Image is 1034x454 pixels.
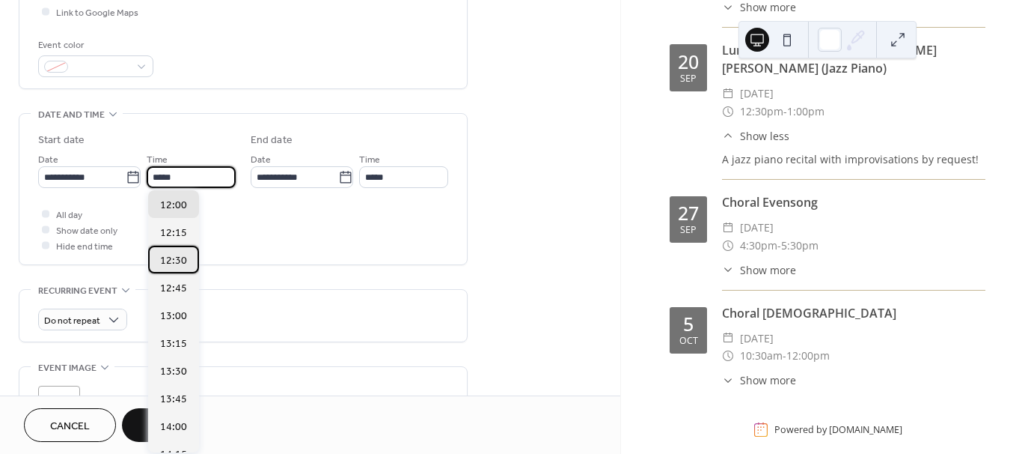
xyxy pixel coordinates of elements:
[786,347,830,365] span: 12:00pm
[38,152,58,168] span: Date
[722,128,789,144] button: ​Show less
[160,336,187,352] span: 13:15
[680,226,697,235] div: Sep
[147,152,168,168] span: Time
[44,312,100,330] span: Do not repeat
[740,262,796,278] span: Show more
[740,330,774,348] span: [DATE]
[722,372,734,388] div: ​
[740,237,777,255] span: 4:30pm
[783,347,786,365] span: -
[740,103,783,121] span: 12:30pm
[740,219,774,237] span: [DATE]
[740,372,796,388] span: Show more
[722,330,734,348] div: ​
[683,315,694,333] div: 5
[122,408,199,442] button: Save
[787,103,825,121] span: 1:00pm
[722,219,734,237] div: ​
[722,85,734,103] div: ​
[740,128,789,144] span: Show less
[722,262,796,278] button: ​Show more
[774,423,902,436] div: Powered by
[680,74,697,84] div: Sep
[160,309,187,324] span: 13:00
[160,281,187,297] span: 12:45
[160,198,187,214] span: 12:00
[160,392,187,408] span: 13:45
[359,152,380,168] span: Time
[56,239,113,255] span: Hide end time
[722,347,734,365] div: ​
[722,151,985,167] div: A jazz piano recital with improvisations by request!
[38,360,97,376] span: Event image
[160,420,187,435] span: 14:00
[722,304,985,322] div: Choral [DEMOGRAPHIC_DATA]
[251,152,271,168] span: Date
[781,237,819,255] span: 5:30pm
[722,103,734,121] div: ​
[56,208,82,223] span: All day
[160,364,187,380] span: 13:30
[722,41,985,77] div: Lunchtime Concert - [PERSON_NAME] [PERSON_NAME] (Jazz Piano)
[38,107,105,123] span: Date and time
[38,283,117,299] span: Recurring event
[829,423,902,436] a: [DOMAIN_NAME]
[38,133,85,148] div: Start date
[722,372,796,388] button: ​Show more
[56,5,138,21] span: Link to Google Maps
[50,419,90,435] span: Cancel
[678,52,699,71] div: 20
[160,253,187,269] span: 12:30
[678,204,699,223] div: 27
[740,85,774,103] span: [DATE]
[722,237,734,255] div: ​
[777,237,781,255] span: -
[722,193,985,211] div: Choral Evensong
[38,386,80,428] div: ;
[56,223,117,239] span: Show date only
[740,347,783,365] span: 10:30am
[24,408,116,442] button: Cancel
[722,262,734,278] div: ​
[160,226,187,241] span: 12:15
[251,133,293,148] div: End date
[679,336,698,346] div: Oct
[722,128,734,144] div: ​
[38,37,150,53] div: Event color
[783,103,787,121] span: -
